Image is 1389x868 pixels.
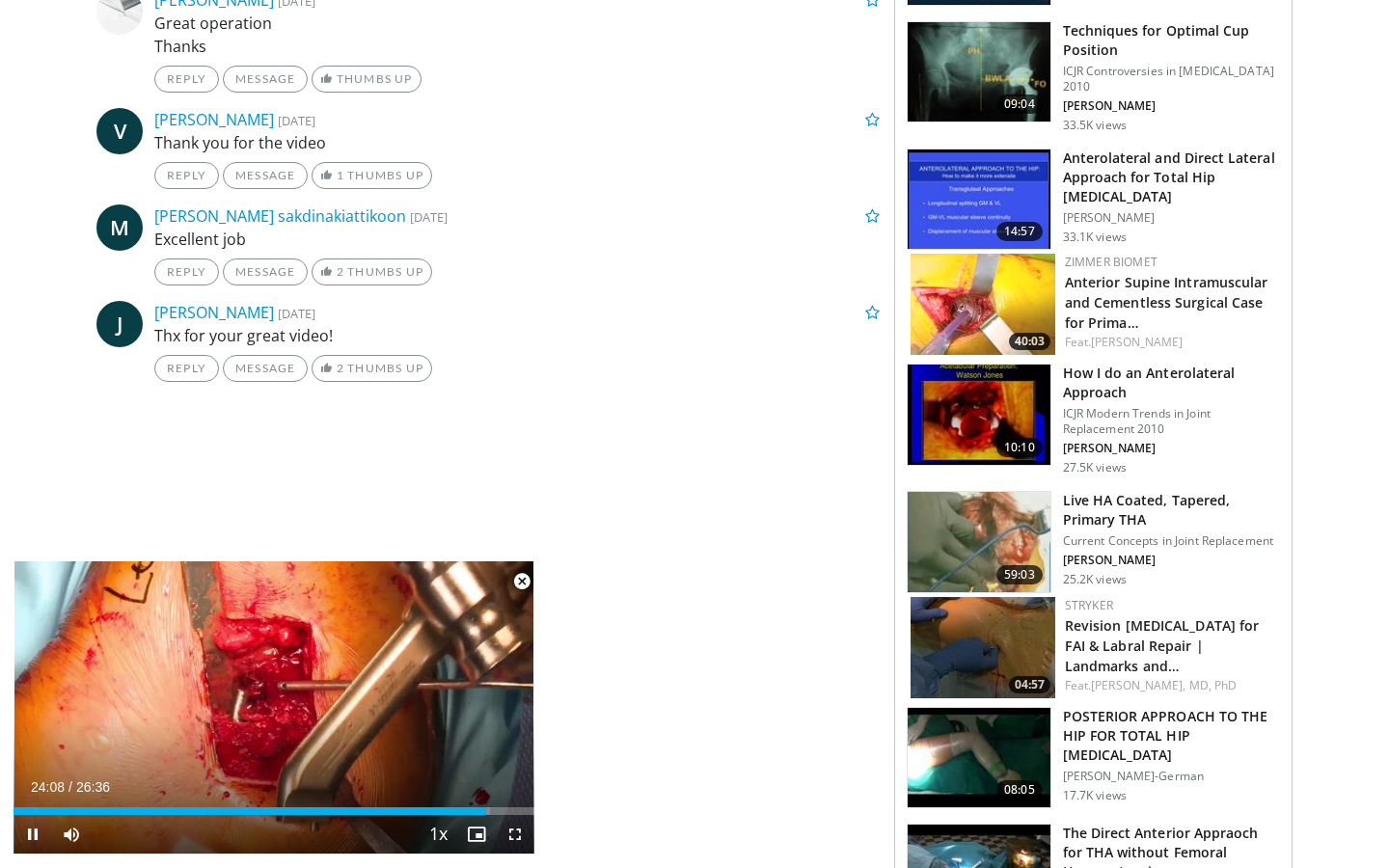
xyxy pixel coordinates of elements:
[911,254,1055,355] img: 2641ddac-00f1-4218-a4d2-aafa25214486.150x105_q85_crop-smart_upscale.jpg
[911,597,1055,698] img: rQqFhpGihXXoLKSn5hMDoxOjBrOw-uIx_3.150x105_q85_crop-smart_upscale.jpg
[312,162,432,189] a: 1 Thumbs Up
[1063,788,1127,803] p: 17.7K views
[14,815,52,854] button: Pause
[223,162,308,189] a: Message
[1009,333,1050,350] span: 40:03
[1065,677,1276,694] div: Feat.
[312,258,432,285] a: 2 Thumbs Up
[419,815,457,854] button: Playback Rate
[337,168,344,182] span: 1
[996,438,1043,457] span: 10:10
[908,492,1050,592] img: rana_3.png.150x105_q85_crop-smart_upscale.jpg
[154,228,880,251] p: Excellent job
[154,162,219,189] a: Reply
[1063,707,1280,765] h3: POSTERIOR APPROACH TO THE HIP FOR TOTAL HIP [MEDICAL_DATA]
[1063,572,1127,587] p: 25.2K views
[996,780,1043,800] span: 08:05
[1063,406,1280,437] p: ICJR Modern Trends in Joint Replacement 2010
[457,815,496,854] button: Enable picture-in-picture mode
[503,561,541,602] button: Close
[96,204,143,251] a: M
[154,258,219,285] a: Reply
[96,108,143,154] a: V
[410,208,448,226] small: [DATE]
[907,149,1280,251] a: 14:57 Anterolateral and Direct Lateral Approach for Total Hip [MEDICAL_DATA] [PERSON_NAME] 33.1K ...
[1091,334,1183,350] a: [PERSON_NAME]
[312,355,432,382] a: 2 Thumbs Up
[1063,210,1280,226] p: [PERSON_NAME]
[154,66,219,93] a: Reply
[154,109,274,130] a: [PERSON_NAME]
[911,254,1055,355] a: 40:03
[1063,491,1280,529] h3: Live HA Coated, Tapered, Primary THA
[908,708,1050,808] img: 319044_0000_1.png.150x105_q85_crop-smart_upscale.jpg
[154,131,880,154] p: Thank you for the video
[1065,334,1276,351] div: Feat.
[907,707,1280,809] a: 08:05 POSTERIOR APPROACH TO THE HIP FOR TOTAL HIP [MEDICAL_DATA] [PERSON_NAME]-German 17.7K views
[337,361,344,375] span: 2
[278,112,315,129] small: [DATE]
[337,264,344,279] span: 2
[1063,98,1280,114] p: [PERSON_NAME]
[1063,460,1127,475] p: 27.5K views
[1063,64,1280,95] p: ICJR Controversies in [MEDICAL_DATA] 2010
[14,561,534,854] video-js: Video Player
[52,815,91,854] button: Mute
[154,324,880,347] p: Thx for your great video!
[96,301,143,347] a: J
[1063,533,1280,549] p: Current Concepts in Joint Replacement
[1065,597,1113,613] a: Stryker
[154,205,406,227] a: [PERSON_NAME] sakdinakiattikoon
[31,779,65,795] span: 24:08
[1063,441,1280,456] p: [PERSON_NAME]
[907,364,1280,475] a: 10:10 How I do an Anterolateral Approach ICJR Modern Trends in Joint Replacement 2010 [PERSON_NAM...
[223,355,308,382] a: Message
[223,66,308,93] a: Message
[1065,254,1157,270] a: Zimmer Biomet
[1063,21,1280,60] h3: Techniques for Optimal Cup Position
[1063,149,1280,206] h3: Anterolateral and Direct Lateral Approach for Total Hip [MEDICAL_DATA]
[996,565,1043,584] span: 59:03
[908,365,1050,465] img: 297847_0001_1.png.150x105_q85_crop-smart_upscale.jpg
[1065,616,1260,675] a: Revision [MEDICAL_DATA] for FAI & Labral Repair | Landmarks and…
[1065,273,1268,332] a: Anterior Supine Intramuscular and Cementless Surgical Case for Prima…
[1063,364,1280,402] h3: How I do an Anterolateral Approach
[996,95,1043,114] span: 09:04
[1063,553,1280,568] p: [PERSON_NAME]
[154,355,219,382] a: Reply
[223,258,308,285] a: Message
[1063,230,1127,245] p: 33.1K views
[908,149,1050,250] img: 297905_0000_1.png.150x105_q85_crop-smart_upscale.jpg
[1063,769,1280,784] p: [PERSON_NAME]-German
[68,779,72,795] span: /
[154,302,274,323] a: [PERSON_NAME]
[76,779,110,795] span: 26:36
[14,807,534,815] div: Progress Bar
[907,21,1280,133] a: 09:04 Techniques for Optimal Cup Position ICJR Controversies in [MEDICAL_DATA] 2010 [PERSON_NAME]...
[907,491,1280,593] a: 59:03 Live HA Coated, Tapered, Primary THA Current Concepts in Joint Replacement [PERSON_NAME] 25...
[1009,676,1050,693] span: 04:57
[908,22,1050,122] img: Screen_shot_2010-09-10_at_12.36.11_PM_2.png.150x105_q85_crop-smart_upscale.jpg
[278,305,315,322] small: [DATE]
[996,222,1043,241] span: 14:57
[496,815,534,854] button: Fullscreen
[1091,677,1237,693] a: [PERSON_NAME], MD, PhD
[312,66,421,93] a: Thumbs Up
[1063,118,1127,133] p: 33.5K views
[154,12,880,58] p: Great operation Thanks
[911,597,1055,698] a: 04:57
